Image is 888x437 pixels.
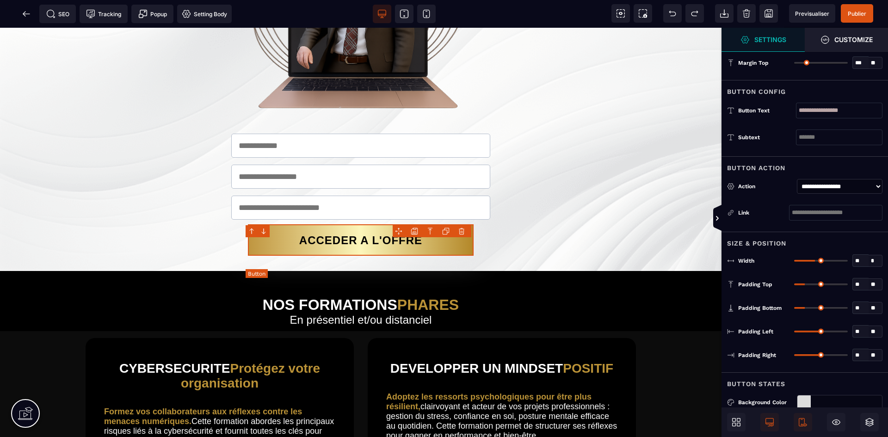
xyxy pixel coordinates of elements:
span: Open Blocks [727,413,746,431]
div: Action [738,182,793,191]
span: Margin Top [738,59,769,67]
div: Subtext [738,133,796,142]
span: Padding Right [738,351,776,359]
span: Padding Bottom [738,304,782,312]
h2: En présentiel et/ou distanciel [7,286,715,303]
strong: Customize [834,36,873,43]
span: Setting Body [182,9,227,18]
span: PHARES [397,269,459,285]
b: Formez vos collaborateurs aux réflexes contre les menaces numériques. [104,379,304,398]
span: POSITIF [563,333,613,348]
strong: Settings [754,36,786,43]
h1: NOS FORMATIONS [7,269,715,286]
span: SEO [46,9,69,18]
span: Preview [789,4,835,23]
div: Button States [721,372,888,389]
span: Padding Top [738,281,772,288]
span: Padding Left [738,328,773,335]
button: ACCEDER A L'OFFRE [248,197,474,228]
span: Tracking [86,9,121,18]
div: Button Config [721,80,888,97]
text: clairvoyant et acteur de vos projets professionnels : gestion du stress, confiance en soi, postur... [386,362,617,415]
b: Adoptez les ressorts psychologiques pour être plus résilient, [386,364,594,383]
div: Size & Position [721,232,888,249]
span: Open Style Manager [805,28,888,52]
div: Button Text [738,106,796,115]
h2: CYBER [104,329,335,368]
h2: DEVELOPPER UN MINDSET [386,329,617,353]
div: Link [727,208,789,217]
span: View components [611,4,630,23]
div: Button Action [721,156,888,173]
div: Background Color [738,398,793,407]
span: Popup [138,9,167,18]
span: Publier [848,10,866,17]
span: Screenshot [634,4,652,23]
span: Settings [721,28,805,52]
text: Cette formation abordes les principaux risques liés à la cybersécurité et fournit toutes les clés... [104,377,335,430]
span: Previsualiser [795,10,829,17]
span: Width [738,257,754,265]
